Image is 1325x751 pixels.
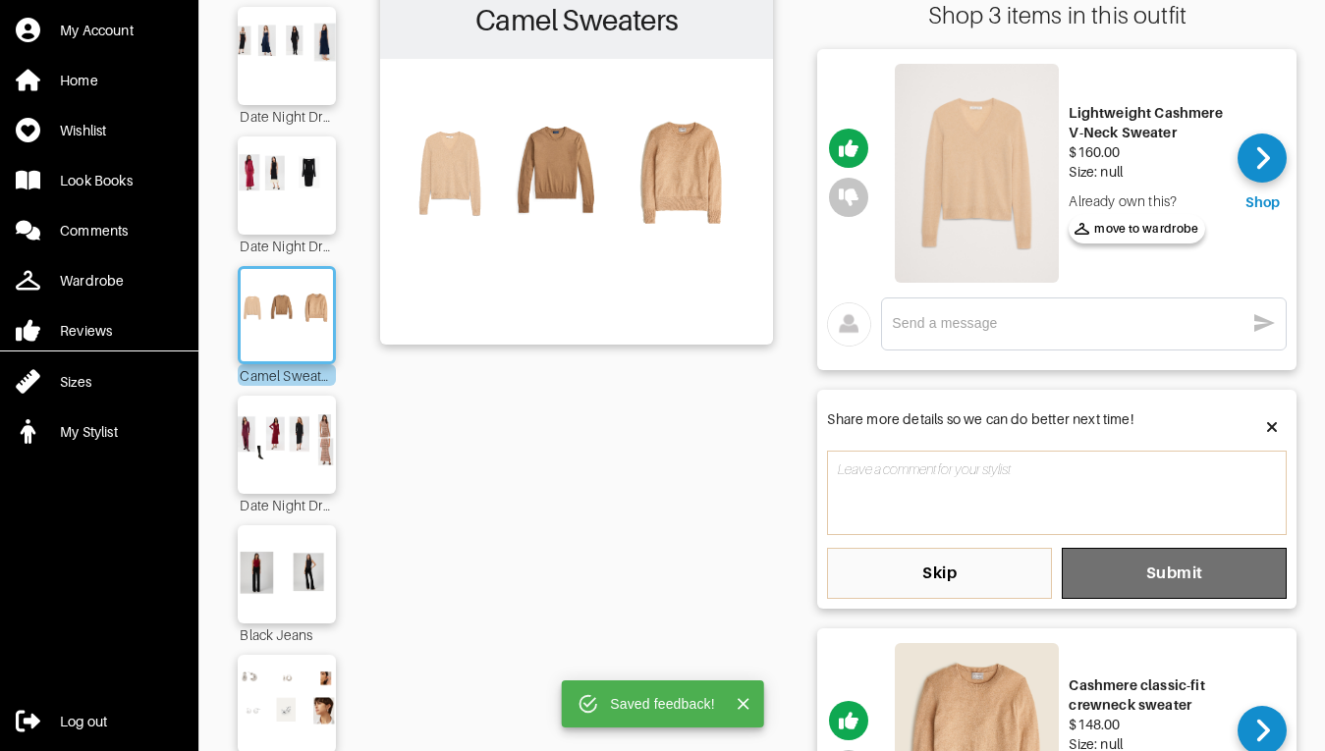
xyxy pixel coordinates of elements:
div: Date Night Dress [238,494,336,515]
div: Wardrobe [60,271,124,291]
span: Submit [1077,563,1271,583]
img: Lightweight Cashmere V-Neck Sweater [895,64,1059,283]
div: Share more details so we can do better next time! [827,409,1132,446]
div: My Account [60,21,134,40]
div: Date Night Dress [238,105,336,127]
button: Close [731,691,756,717]
div: My Stylist [60,422,118,442]
button: Submit [1062,548,1287,599]
span: move to wardrobe [1075,220,1199,238]
img: Outfit Camel Sweaters [390,69,763,332]
div: Already own this? [1069,191,1223,211]
div: Wishlist [60,121,106,140]
textarea: comment [827,451,1287,535]
div: Log out [60,712,107,731]
div: Black Jeans [238,623,336,645]
div: Cashmere classic-fit crewneck sweater [1069,675,1223,715]
div: $160.00 [1069,142,1223,162]
img: Outfit Camel Sweaters [236,279,339,351]
div: Sizes [60,372,91,392]
div: Home [60,71,98,90]
div: Shop 3 items in this outfit [817,2,1297,29]
button: move to wardrobe [1069,214,1205,243]
div: Saved feedback! [610,686,715,722]
div: Shop [1245,192,1281,212]
img: Outfit Black Jeans [232,535,344,614]
button: Skip [827,548,1052,599]
div: Look Books [60,171,133,190]
span: Skip [843,563,1036,583]
div: $148.00 [1069,715,1223,734]
div: Lightweight Cashmere V-Neck Sweater [1069,103,1223,142]
img: avatar [827,302,871,347]
div: Size: null [1069,162,1223,182]
div: Comments [60,221,128,241]
img: Outfit Date Night Dress [232,405,344,484]
img: Outfit Date Night Dress [232,17,344,95]
a: Shop [1238,134,1287,212]
div: Camel Sweaters [238,364,336,386]
img: Outfit Silver Hoops [232,665,344,743]
img: Outfit Date Night Dress [232,146,344,225]
div: Date Night Dress [238,235,336,256]
div: Reviews [60,321,112,341]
